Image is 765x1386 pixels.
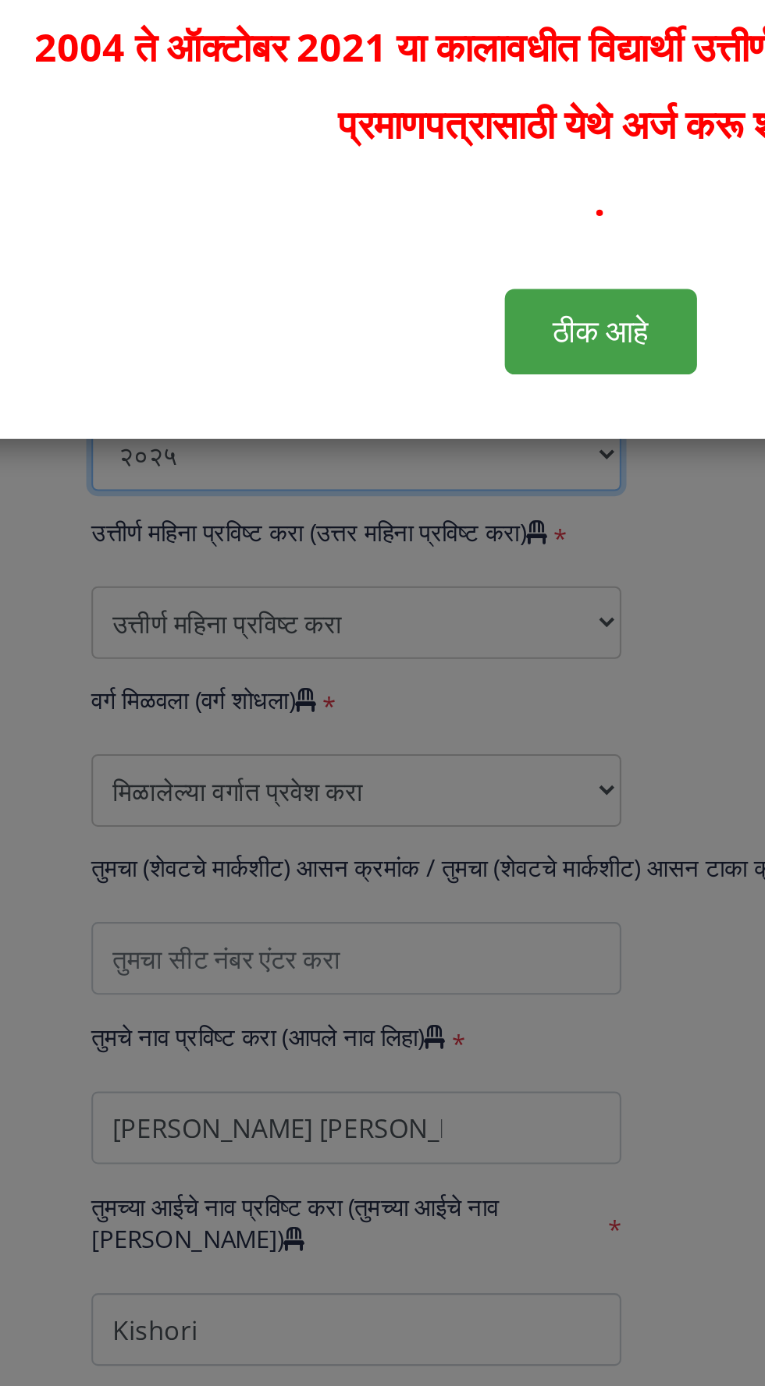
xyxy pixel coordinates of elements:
[333,576,432,617] font: पुष्टीकरण
[109,633,656,697] font: 2004 ते ऑक्टोबर 2021 या कालावधीत विद्यार्थी उत्तीर्ण झाल्यास दीक्षांत समारंभ/पदवी प्रमाणपत्रासाठी...
[47,3,94,56] img: लोगो
[360,773,406,794] font: ठीक आहे
[94,12,340,42] font: दीक्षांत समारंभ / पदवी प्रमाणपत्र
[380,708,386,734] font: .
[47,12,340,42] a: दीक्षांत समारंभ / पदवी प्रमाणपत्र
[336,764,429,804] button: ठीक आहे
